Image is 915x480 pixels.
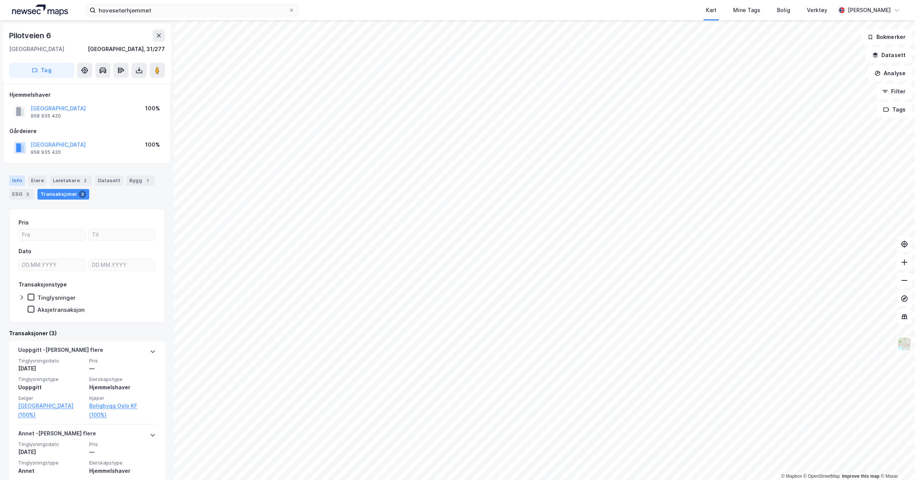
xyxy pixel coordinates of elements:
[866,48,912,63] button: Datasett
[9,63,74,78] button: Tag
[145,104,160,113] div: 100%
[18,358,85,364] span: Tinglysningsdato
[89,441,156,447] span: Pris
[89,229,155,240] input: Til
[89,466,156,475] div: Hjemmelshaver
[37,189,89,200] div: Transaksjoner
[18,441,85,447] span: Tinglysningsdato
[89,383,156,392] div: Hjemmelshaver
[842,474,879,479] a: Improve this map
[18,395,85,401] span: Selger
[848,6,891,15] div: [PERSON_NAME]
[31,113,61,119] div: 958 935 420
[9,29,53,42] div: Pilotveien 6
[89,358,156,364] span: Pris
[18,466,85,475] div: Annet
[807,6,827,15] div: Verktøy
[96,5,288,16] input: Søk på adresse, matrikkel, gårdeiere, leietakere eller personer
[18,376,85,382] span: Tinglysningstype
[9,45,64,54] div: [GEOGRAPHIC_DATA]
[877,444,915,480] iframe: Chat Widget
[19,280,67,289] div: Transaksjonstype
[89,376,156,382] span: Eierskapstype
[861,29,912,45] button: Bokmerker
[877,444,915,480] div: Kontrollprogram for chat
[876,84,912,99] button: Filter
[145,140,160,149] div: 100%
[37,294,76,301] div: Tinglysninger
[50,175,92,186] div: Leietakere
[19,247,31,256] div: Dato
[89,395,156,401] span: Kjøper
[897,337,912,351] img: Z
[89,460,156,466] span: Eierskapstype
[877,102,912,117] button: Tags
[89,447,156,457] div: —
[868,66,912,81] button: Analyse
[9,329,165,338] div: Transaksjoner (3)
[18,383,85,392] div: Uoppgitt
[777,6,790,15] div: Bolig
[88,45,165,54] div: [GEOGRAPHIC_DATA], 31/277
[706,6,716,15] div: Kart
[95,175,123,186] div: Datasett
[19,259,85,271] input: DD.MM.YYYY
[9,175,25,186] div: Info
[89,259,155,271] input: DD.MM.YYYY
[803,474,840,479] a: OpenStreetMap
[89,364,156,373] div: —
[19,218,29,227] div: Pris
[81,177,89,184] div: 2
[18,429,96,441] div: Annet - [PERSON_NAME] flere
[18,345,103,358] div: Uoppgitt - [PERSON_NAME] flere
[28,175,47,186] div: Eiere
[18,401,85,420] a: [GEOGRAPHIC_DATA] (100%)
[18,364,85,373] div: [DATE]
[781,474,802,479] a: Mapbox
[12,5,68,16] img: logo.a4113a55bc3d86da70a041830d287a7e.svg
[79,190,86,198] div: 3
[37,306,85,313] div: Aksjetransaksjon
[18,447,85,457] div: [DATE]
[19,229,85,240] input: Fra
[31,149,61,155] div: 958 935 420
[89,401,156,420] a: Boligbygg Oslo KF (100%)
[24,190,31,198] div: 3
[144,177,151,184] div: 1
[9,127,164,136] div: Gårdeiere
[9,90,164,99] div: Hjemmelshaver
[9,189,34,200] div: ESG
[126,175,154,186] div: Bygg
[733,6,760,15] div: Mine Tags
[18,460,85,466] span: Tinglysningstype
